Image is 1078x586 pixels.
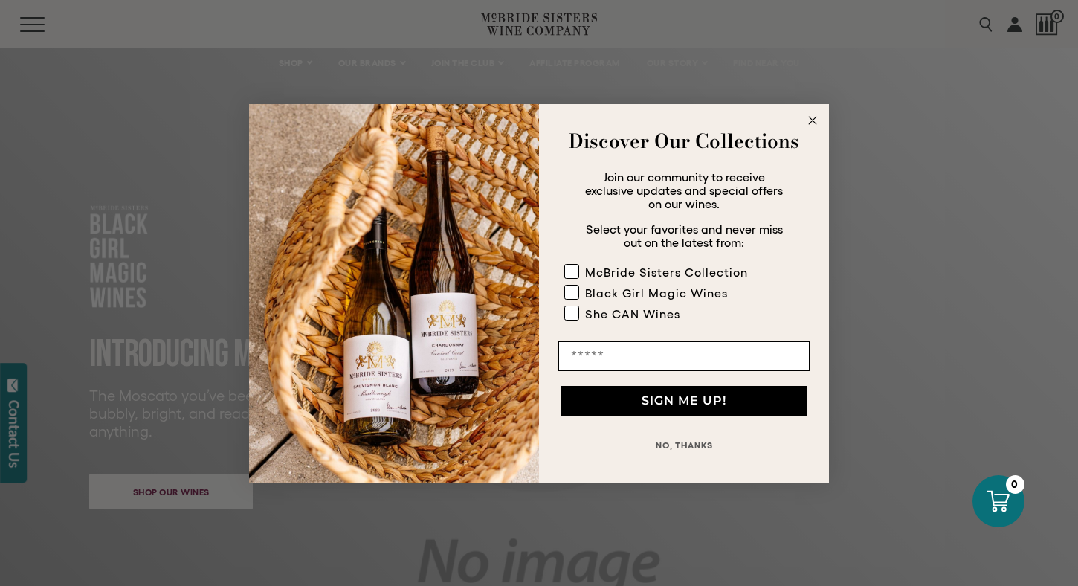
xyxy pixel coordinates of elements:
span: Select your favorites and never miss out on the latest from: [586,222,783,249]
img: 42653730-7e35-4af7-a99d-12bf478283cf.jpeg [249,104,539,483]
div: She CAN Wines [585,307,680,321]
button: Close dialog [804,112,822,129]
button: NO, THANKS [558,431,810,460]
div: Black Girl Magic Wines [585,286,728,300]
div: 0 [1006,475,1024,494]
span: Join our community to receive exclusive updates and special offers on our wines. [585,170,783,210]
input: Email [558,341,810,371]
strong: Discover Our Collections [569,126,799,155]
div: McBride Sisters Collection [585,265,748,279]
button: SIGN ME UP! [561,386,807,416]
